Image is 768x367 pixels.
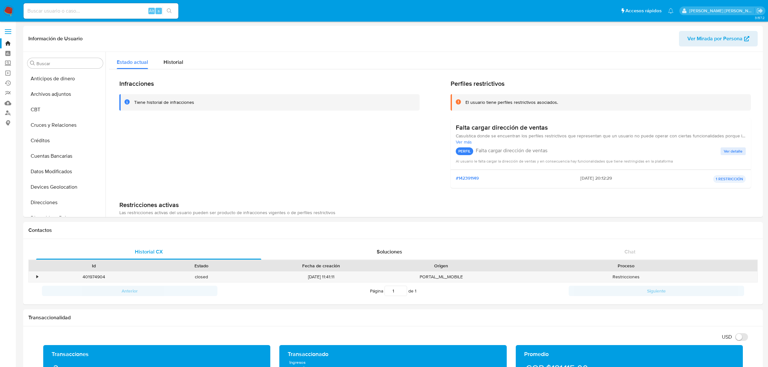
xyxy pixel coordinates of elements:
button: Direcciones [25,195,105,210]
span: Soluciones [377,248,402,255]
span: 1 [415,288,416,294]
p: juan.montanobonaga@mercadolibre.com.co [689,8,754,14]
button: Cuentas Bancarias [25,148,105,164]
div: Origen [392,263,490,269]
h1: Transaccionalidad [28,314,758,321]
h1: Información de Usuario [28,35,83,42]
button: Ver Mirada por Persona [679,31,758,46]
div: closed [147,272,255,282]
button: Créditos [25,133,105,148]
button: Siguiente [569,286,744,296]
div: PORTAL_ML_MOBILE [387,272,495,282]
button: Dispositivos Point [25,210,105,226]
span: Accesos rápidos [625,7,662,14]
span: Alt [149,8,154,14]
span: Historial CX [135,248,163,255]
div: Id [45,263,143,269]
button: Devices Geolocation [25,179,105,195]
span: Página de [370,286,416,296]
input: Buscar usuario o caso... [24,7,178,15]
div: [DATE] 11:41:11 [255,272,387,282]
div: Restricciones [495,272,757,282]
div: Estado [152,263,250,269]
a: Notificaciones [668,8,673,14]
button: search-icon [163,6,176,15]
h1: Contactos [28,227,758,233]
input: Buscar [36,61,100,66]
button: CBT [25,102,105,117]
button: Buscar [30,61,35,66]
button: Anterior [42,286,217,296]
div: Proceso [499,263,753,269]
button: Anticipos de dinero [25,71,105,86]
button: Datos Modificados [25,164,105,179]
div: Fecha de creación [260,263,383,269]
span: s [158,8,160,14]
div: 401974904 [40,272,147,282]
span: Ver Mirada por Persona [687,31,743,46]
a: Salir [756,7,763,14]
button: Archivos adjuntos [25,86,105,102]
span: Chat [624,248,635,255]
button: Cruces y Relaciones [25,117,105,133]
div: • [36,274,38,280]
